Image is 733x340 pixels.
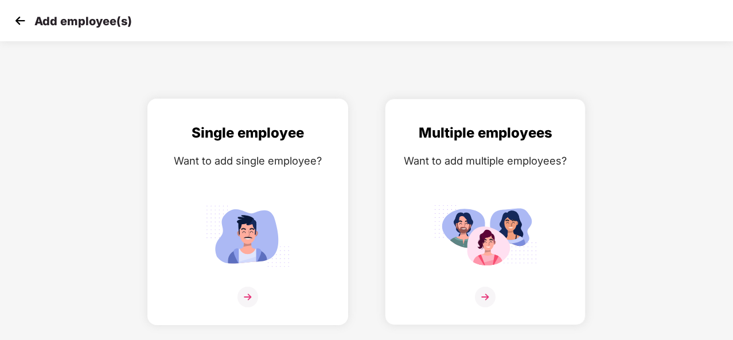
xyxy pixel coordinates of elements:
[434,200,537,272] img: svg+xml;base64,PHN2ZyB4bWxucz0iaHR0cDovL3d3dy53My5vcmcvMjAwMC9zdmciIGlkPSJNdWx0aXBsZV9lbXBsb3llZS...
[34,14,132,28] p: Add employee(s)
[196,200,299,272] img: svg+xml;base64,PHN2ZyB4bWxucz0iaHR0cDovL3d3dy53My5vcmcvMjAwMC9zdmciIGlkPSJTaW5nbGVfZW1wbG95ZWUiIH...
[159,153,336,169] div: Want to add single employee?
[159,122,336,144] div: Single employee
[237,287,258,307] img: svg+xml;base64,PHN2ZyB4bWxucz0iaHR0cDovL3d3dy53My5vcmcvMjAwMC9zdmciIHdpZHRoPSIzNiIgaGVpZ2h0PSIzNi...
[475,287,496,307] img: svg+xml;base64,PHN2ZyB4bWxucz0iaHR0cDovL3d3dy53My5vcmcvMjAwMC9zdmciIHdpZHRoPSIzNiIgaGVpZ2h0PSIzNi...
[397,122,574,144] div: Multiple employees
[397,153,574,169] div: Want to add multiple employees?
[11,12,29,29] img: svg+xml;base64,PHN2ZyB4bWxucz0iaHR0cDovL3d3dy53My5vcmcvMjAwMC9zdmciIHdpZHRoPSIzMCIgaGVpZ2h0PSIzMC...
